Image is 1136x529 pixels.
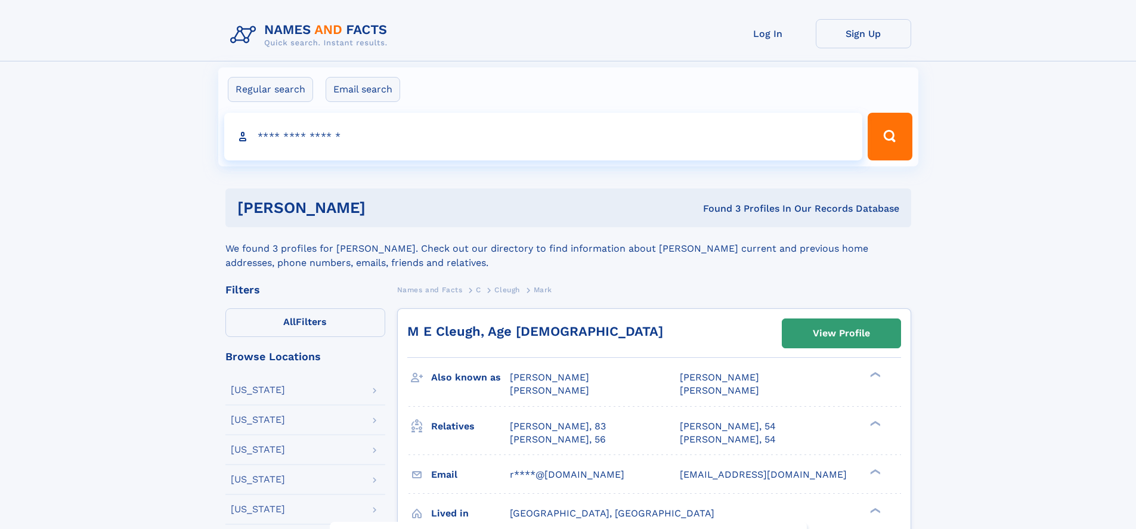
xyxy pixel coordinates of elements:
[867,468,881,475] div: ❯
[231,475,285,484] div: [US_STATE]
[231,445,285,454] div: [US_STATE]
[680,372,759,383] span: [PERSON_NAME]
[813,320,870,347] div: View Profile
[225,19,397,51] img: Logo Names and Facts
[510,372,589,383] span: [PERSON_NAME]
[431,367,510,388] h3: Also known as
[510,508,714,519] span: [GEOGRAPHIC_DATA], [GEOGRAPHIC_DATA]
[510,433,606,446] a: [PERSON_NAME], 56
[225,227,911,270] div: We found 3 profiles for [PERSON_NAME]. Check out our directory to find information about [PERSON_...
[816,19,911,48] a: Sign Up
[867,371,881,379] div: ❯
[225,284,385,295] div: Filters
[680,433,776,446] a: [PERSON_NAME], 54
[680,385,759,396] span: [PERSON_NAME]
[510,385,589,396] span: [PERSON_NAME]
[397,282,463,297] a: Names and Facts
[534,286,552,294] span: Mark
[476,282,481,297] a: C
[225,308,385,337] label: Filters
[231,415,285,425] div: [US_STATE]
[237,200,534,215] h1: [PERSON_NAME]
[510,420,606,433] a: [PERSON_NAME], 83
[431,503,510,524] h3: Lived in
[224,113,863,160] input: search input
[476,286,481,294] span: C
[431,416,510,437] h3: Relatives
[868,113,912,160] button: Search Button
[225,351,385,362] div: Browse Locations
[228,77,313,102] label: Regular search
[534,202,899,215] div: Found 3 Profiles In Our Records Database
[867,419,881,427] div: ❯
[867,506,881,514] div: ❯
[231,385,285,395] div: [US_STATE]
[720,19,816,48] a: Log In
[431,465,510,485] h3: Email
[782,319,900,348] a: View Profile
[494,282,520,297] a: Cleugh
[326,77,400,102] label: Email search
[680,420,776,433] a: [PERSON_NAME], 54
[494,286,520,294] span: Cleugh
[680,469,847,480] span: [EMAIL_ADDRESS][DOMAIN_NAME]
[407,324,663,339] a: M E Cleugh, Age [DEMOGRAPHIC_DATA]
[283,316,296,327] span: All
[231,505,285,514] div: [US_STATE]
